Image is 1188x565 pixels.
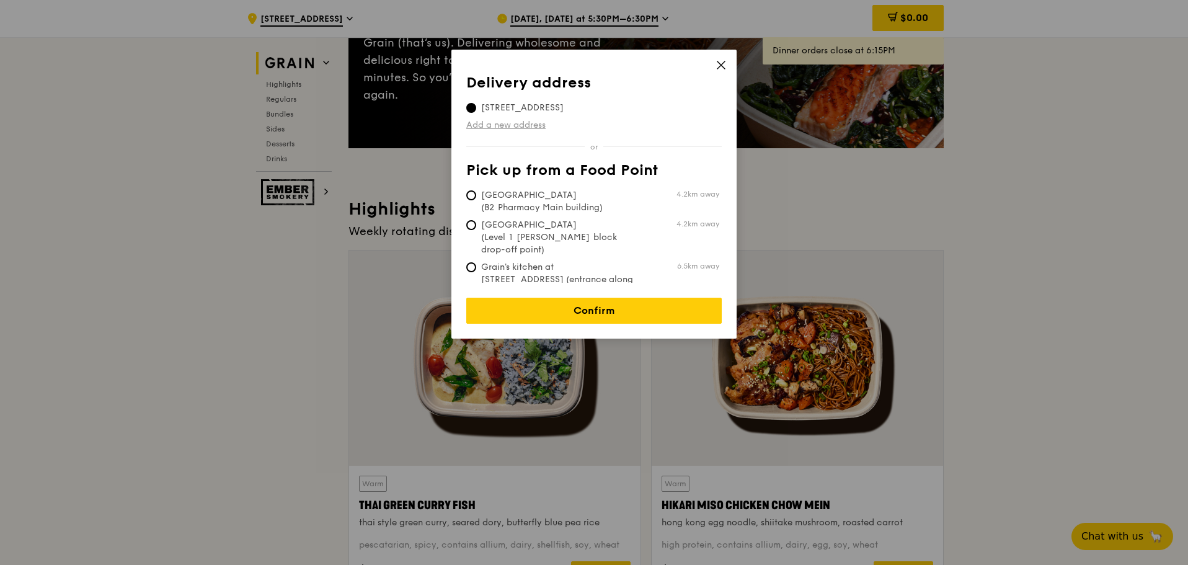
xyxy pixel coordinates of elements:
[466,74,722,97] th: Delivery address
[466,189,651,214] span: [GEOGRAPHIC_DATA] (B2 Pharmacy Main building)
[676,189,719,199] span: 4.2km away
[466,219,651,256] span: [GEOGRAPHIC_DATA] (Level 1 [PERSON_NAME] block drop-off point)
[677,261,719,271] span: 6.5km away
[466,119,722,131] a: Add a new address
[466,102,578,114] span: [STREET_ADDRESS]
[466,298,722,324] a: Confirm
[676,219,719,229] span: 4.2km away
[466,262,476,272] input: Grain's kitchen at [STREET_ADDRESS] (entrance along [PERSON_NAME][GEOGRAPHIC_DATA])6.5km away
[466,261,651,311] span: Grain's kitchen at [STREET_ADDRESS] (entrance along [PERSON_NAME][GEOGRAPHIC_DATA])
[466,103,476,113] input: [STREET_ADDRESS]
[466,162,722,184] th: Pick up from a Food Point
[466,220,476,230] input: [GEOGRAPHIC_DATA] (Level 1 [PERSON_NAME] block drop-off point)4.2km away
[466,190,476,200] input: [GEOGRAPHIC_DATA] (B2 Pharmacy Main building)4.2km away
